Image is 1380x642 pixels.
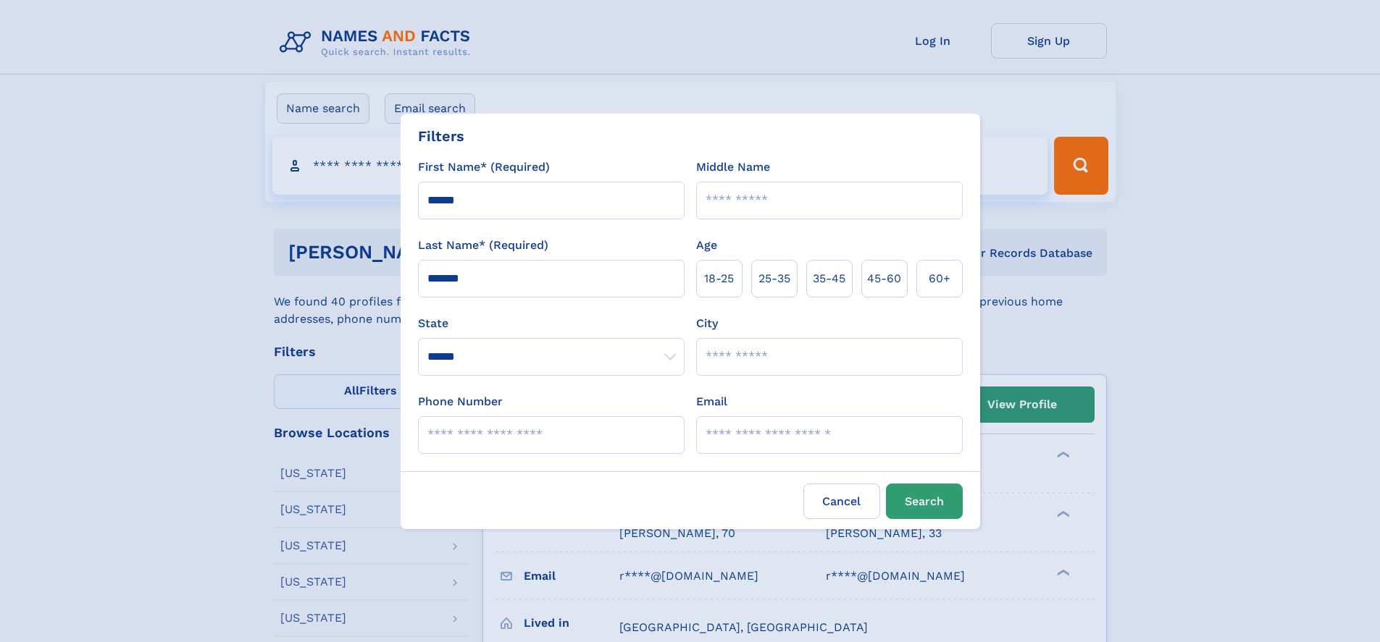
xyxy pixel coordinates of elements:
[704,270,734,287] span: 18‑25
[803,483,880,519] label: Cancel
[813,270,845,287] span: 35‑45
[886,483,963,519] button: Search
[418,159,550,176] label: First Name* (Required)
[929,270,950,287] span: 60+
[418,315,685,332] label: State
[696,159,770,176] label: Middle Name
[867,270,901,287] span: 45‑60
[418,237,548,254] label: Last Name* (Required)
[696,237,717,254] label: Age
[758,270,790,287] span: 25‑35
[696,393,727,410] label: Email
[418,393,503,410] label: Phone Number
[418,125,464,147] div: Filters
[696,315,718,332] label: City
